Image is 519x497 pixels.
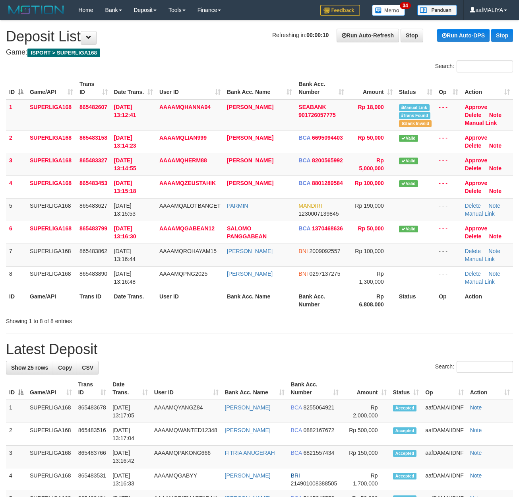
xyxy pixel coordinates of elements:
a: Note [488,271,500,277]
th: Game/API [27,289,76,312]
td: aafDAMAIIDNF [422,400,467,423]
td: [DATE] 13:16:33 [109,468,151,491]
th: Bank Acc. Name: activate to sort column ascending [222,377,288,400]
a: Note [470,427,482,433]
td: Rp 2,000,000 [342,400,389,423]
a: Delete [465,112,481,118]
span: BCA [298,225,310,232]
td: 2 [6,130,27,153]
h1: Latest Deposit [6,341,513,357]
span: BRI [291,472,300,479]
td: - - - [436,130,461,153]
th: Date Trans. [111,289,156,312]
th: ID [6,289,27,312]
td: SUPERLIGA168 [27,221,76,244]
td: Rp 150,000 [342,446,389,468]
th: Action: activate to sort column ascending [461,77,513,99]
a: PARMIN [227,203,248,209]
td: 7 [6,244,27,266]
span: 865483627 [79,203,107,209]
span: AAAAMQROHAYAM15 [159,248,217,254]
span: Copy 214901008388505 to clipboard [291,480,337,487]
td: SUPERLIGA168 [27,446,75,468]
span: Copy 0297137275 to clipboard [310,271,341,277]
a: Approve [465,157,487,164]
td: - - - [436,244,461,266]
a: [PERSON_NAME] [227,271,273,277]
td: [DATE] 13:17:05 [109,400,151,423]
label: Search: [435,60,513,72]
span: Copy 8255064921 to clipboard [304,404,335,411]
td: [DATE] 13:16:42 [109,446,151,468]
span: Show 25 rows [11,364,48,371]
span: 865482607 [79,104,107,110]
span: 865483862 [79,248,107,254]
a: CSV [77,361,99,374]
td: SUPERLIGA168 [27,423,75,446]
td: SUPERLIGA168 [27,175,76,198]
th: Bank Acc. Number [295,289,347,312]
span: Accepted [393,427,417,434]
th: Op [436,289,461,312]
th: Status: activate to sort column ascending [396,77,436,99]
td: 865483516 [75,423,109,446]
span: Rp 18,000 [358,104,383,110]
th: User ID: activate to sort column ascending [156,77,224,99]
td: AAAAMQPAKONG666 [151,446,222,468]
a: Approve [465,134,487,141]
span: Valid transaction [399,180,418,187]
td: SUPERLIGA168 [27,468,75,491]
span: BCA [291,450,302,456]
span: Rp 50,000 [358,134,383,141]
a: [PERSON_NAME] [225,472,271,479]
span: AAAAMQALOTBANGET [159,203,221,209]
td: 865483766 [75,446,109,468]
label: Search: [435,361,513,373]
td: 1 [6,99,27,131]
th: Bank Acc. Number: activate to sort column ascending [295,77,347,99]
th: Trans ID: activate to sort column ascending [75,377,109,400]
span: Accepted [393,450,417,457]
span: Similar transaction found [399,112,431,119]
td: 2 [6,423,27,446]
span: Rp 50,000 [358,225,383,232]
span: [DATE] 13:16:44 [114,248,136,262]
th: Status [396,289,436,312]
td: aafDAMAIIDNF [422,423,467,446]
span: Manually Linked [399,104,430,111]
a: Show 25 rows [6,361,53,374]
td: Rp 500,000 [342,423,389,446]
th: Game/API: activate to sort column ascending [27,77,76,99]
span: AAAAMQGABEAN12 [159,225,215,232]
td: 3 [6,153,27,175]
strong: 00:00:10 [306,32,329,38]
a: Run Auto-Refresh [337,29,399,42]
td: SUPERLIGA168 [27,266,76,289]
th: Game/API: activate to sort column ascending [27,377,75,400]
span: Copy 901726057775 to clipboard [298,112,335,118]
a: [PERSON_NAME] [227,134,273,141]
span: Copy [58,364,72,371]
a: Manual Link [465,210,495,217]
a: Note [488,203,500,209]
span: AAAAMQZEUSTAHIK [159,180,216,186]
span: Rp 100,000 [355,248,383,254]
th: Action [461,289,513,312]
span: 865483799 [79,225,107,232]
td: aafDAMAIIDNF [422,468,467,491]
th: User ID [156,289,224,312]
input: Search: [457,60,513,72]
td: 4 [6,175,27,198]
a: Delete [465,233,481,240]
td: SUPERLIGA168 [27,99,76,131]
td: - - - [436,175,461,198]
th: Op: activate to sort column ascending [422,377,467,400]
span: Copy 1230007139845 to clipboard [298,210,339,217]
a: Note [489,165,502,172]
span: ISPORT > SUPERLIGA168 [27,49,100,57]
span: MANDIRI [298,203,322,209]
span: [DATE] 13:15:53 [114,203,136,217]
span: BCA [291,404,302,411]
th: Trans ID: activate to sort column ascending [76,77,111,99]
span: Copy 0882167672 to clipboard [304,427,335,433]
